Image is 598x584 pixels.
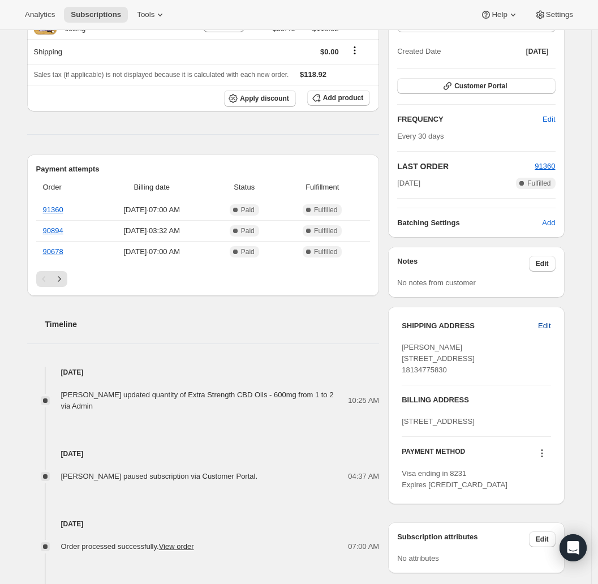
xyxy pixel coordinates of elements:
span: [DATE] [526,47,549,56]
span: Paid [241,247,255,256]
h3: SHIPPING ADDRESS [402,320,538,332]
button: Edit [536,110,562,128]
button: Analytics [18,7,62,23]
span: Subscriptions [71,10,121,19]
span: Customer Portal [454,81,507,91]
span: [DATE] · 07:00 AM [96,204,207,216]
span: $118.92 [300,70,326,79]
span: [STREET_ADDRESS] [402,417,475,426]
span: No attributes [397,554,439,562]
span: Fulfilled [314,226,337,235]
th: Shipping [27,39,185,64]
h2: LAST ORDER [397,161,535,172]
button: Edit [531,317,557,335]
h2: Timeline [45,319,380,330]
div: Open Intercom Messenger [560,534,587,561]
button: 91360 [535,161,555,172]
span: Add [542,217,555,229]
span: Apply discount [240,94,289,103]
span: 04:37 AM [348,471,379,482]
th: Order [36,175,93,200]
span: No notes from customer [397,278,476,287]
span: Fulfilled [527,179,550,188]
button: Shipping actions [346,44,364,57]
button: Next [51,271,67,287]
span: Edit [543,114,555,125]
a: 91360 [43,205,63,214]
span: Status [214,182,274,193]
button: Apply discount [224,90,296,107]
span: Order processed successfully. [61,542,194,551]
span: Add product [323,93,363,102]
button: Edit [529,531,556,547]
h3: BILLING ADDRESS [402,394,550,406]
h4: [DATE] [27,448,380,460]
nav: Pagination [36,271,371,287]
button: Add product [307,90,370,106]
button: Help [474,7,525,23]
button: Subscriptions [64,7,128,23]
h2: Payment attempts [36,164,371,175]
span: Created Date [397,46,441,57]
span: [DATE] · 03:32 AM [96,225,207,237]
span: [PERSON_NAME] paused subscription via Customer Portal. [61,472,258,480]
span: Analytics [25,10,55,19]
span: Sales tax (if applicable) is not displayed because it is calculated with each new order. [34,71,289,79]
a: View order [159,542,194,551]
span: 07:00 AM [348,541,379,552]
span: 10:25 AM [348,395,379,406]
h4: [DATE] [27,518,380,530]
h3: Notes [397,256,529,272]
button: [DATE] [519,44,556,59]
span: [PERSON_NAME] updated quantity of Extra Strength CBD Oils - 600mg from 1 to 2 via Admin [61,390,334,410]
span: [DATE] [397,178,420,189]
span: Billing date [96,182,207,193]
h3: Subscription attributes [397,531,529,547]
span: Visa ending in 8231 Expires [CREDIT_CARD_DATA] [402,469,507,489]
h6: Batching Settings [397,217,542,229]
a: 90894 [43,226,63,235]
h2: FREQUENCY [397,114,543,125]
span: Paid [241,205,255,214]
span: Fulfilled [314,205,337,214]
span: Settings [546,10,573,19]
span: $0.00 [320,48,339,56]
span: Help [492,10,507,19]
span: Edit [536,535,549,544]
h3: PAYMENT METHOD [402,447,465,462]
a: 90678 [43,247,63,256]
span: [PERSON_NAME] [STREET_ADDRESS] 18134775830 [402,343,475,374]
h4: [DATE] [27,367,380,378]
button: Tools [130,7,173,23]
span: Edit [538,320,550,332]
button: Customer Portal [397,78,555,94]
span: Edit [536,259,549,268]
span: [DATE] · 07:00 AM [96,246,207,257]
span: Tools [137,10,154,19]
button: Edit [529,256,556,272]
span: Paid [241,226,255,235]
button: Settings [528,7,580,23]
button: Add [535,214,562,232]
span: Fulfillment [281,182,363,193]
span: Every 30 days [397,132,444,140]
span: Fulfilled [314,247,337,256]
a: 91360 [535,162,555,170]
